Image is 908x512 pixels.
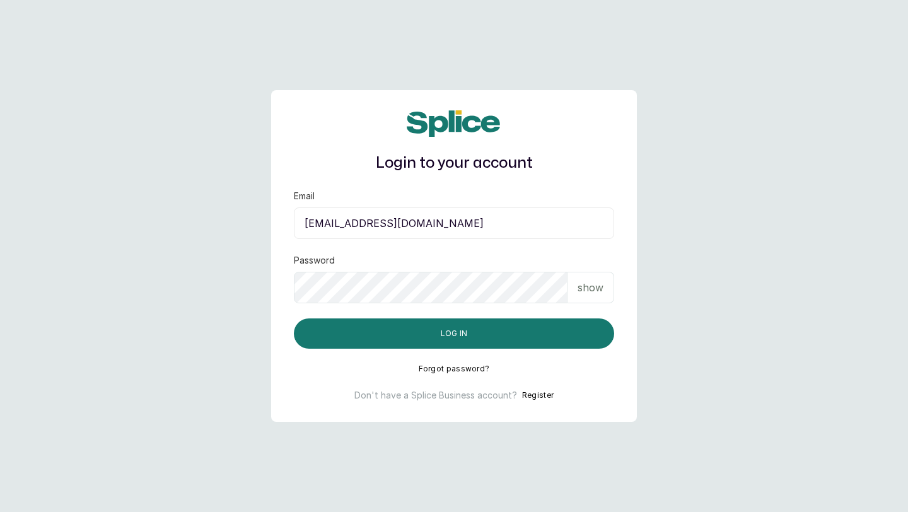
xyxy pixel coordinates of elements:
[354,389,517,402] p: Don't have a Splice Business account?
[578,280,603,295] p: show
[419,364,490,374] button: Forgot password?
[294,318,614,349] button: Log in
[294,254,335,267] label: Password
[522,389,554,402] button: Register
[294,152,614,175] h1: Login to your account
[294,207,614,239] input: email@acme.com
[294,190,315,202] label: Email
